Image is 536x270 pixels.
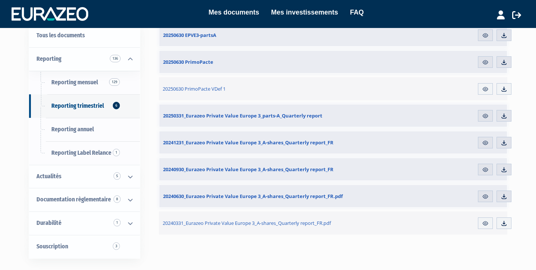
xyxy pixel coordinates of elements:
a: Tous les documents [29,24,140,47]
img: eye.svg [482,32,489,39]
span: Actualités [36,173,61,180]
a: 20240331_Eurazeo Private Value Europe 3_A-shares_Quarterly report_FR.pdf [159,211,379,235]
span: Documentation règlementaire [36,196,111,203]
img: eye.svg [482,166,489,173]
img: download.svg [501,220,507,227]
a: 20240930_Eurazeo Private Value Europe 3_A-shares_Quarterly report_FR [159,158,378,180]
img: download.svg [501,166,507,173]
a: Reporting Label Relance1 [29,141,140,165]
span: Reporting annuel [51,126,94,133]
span: 20241231_Eurazeo Private Value Europe 3_A-shares_Quarterly report_FR [163,139,334,146]
span: Reporting Label Relance [51,149,111,156]
a: FAQ [350,7,364,18]
span: 20250331_Eurazeo Private Value Europe 3_parts-A_Quarterly report [163,112,322,119]
span: 129 [109,78,120,86]
img: download.svg [501,193,507,200]
span: 20240630_Eurazeo Private Value Europe 3_A-shares_Quarterly report_FR.pdf [163,193,343,200]
span: 5 [114,172,121,180]
span: 1 [113,149,120,156]
img: eye.svg [482,139,489,146]
a: Reporting mensuel129 [29,71,140,94]
a: Mes documents [208,7,259,18]
img: download.svg [501,86,507,92]
span: Durabilité [36,219,61,226]
a: 20250630 PrimoPacte [159,51,378,73]
img: eye.svg [482,220,489,227]
img: 1732889491-logotype_eurazeo_blanc_rvb.png [12,7,88,21]
img: download.svg [501,59,507,66]
a: 20241231_Eurazeo Private Value Europe 3_A-shares_Quarterly report_FR [159,131,378,154]
a: 20250630 EPVE3-partsA [159,24,378,46]
a: Reporting 136 [29,47,140,71]
span: 1 [114,219,121,226]
a: Reporting trimestriel6 [29,94,140,118]
span: 20250630 PrimoPacte [163,59,213,65]
img: download.svg [501,113,507,119]
a: 20250331_Eurazeo Private Value Europe 3_parts-A_Quarterly report [159,104,378,127]
img: eye.svg [482,86,489,92]
img: eye.svg [482,113,489,119]
a: Documentation règlementaire 8 [29,188,140,211]
span: 6 [113,102,120,109]
span: 8 [114,195,121,203]
span: Reporting trimestriel [51,102,104,109]
img: eye.svg [482,193,489,200]
span: 3 [113,242,120,250]
span: Reporting [36,55,61,62]
img: download.svg [501,32,507,39]
a: Souscription3 [29,235,140,258]
a: 20240630_Eurazeo Private Value Europe 3_A-shares_Quarterly report_FR.pdf [159,185,378,207]
span: 20250630 PrimoPacte VDef 1 [163,85,226,92]
span: 20240331_Eurazeo Private Value Europe 3_A-shares_Quarterly report_FR.pdf [163,220,331,226]
img: eye.svg [482,59,489,66]
a: Mes investissements [271,7,338,18]
span: 136 [110,55,121,62]
span: 20240930_Eurazeo Private Value Europe 3_A-shares_Quarterly report_FR [163,166,334,173]
a: Reporting annuel [29,118,140,141]
span: 20250630 EPVE3-partsA [163,32,216,38]
img: download.svg [501,139,507,146]
span: Reporting mensuel [51,79,98,86]
a: 20250630 PrimoPacte VDef 1 [159,77,379,100]
span: Souscription [36,243,68,250]
a: Actualités 5 [29,165,140,188]
a: Durabilité 1 [29,211,140,235]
